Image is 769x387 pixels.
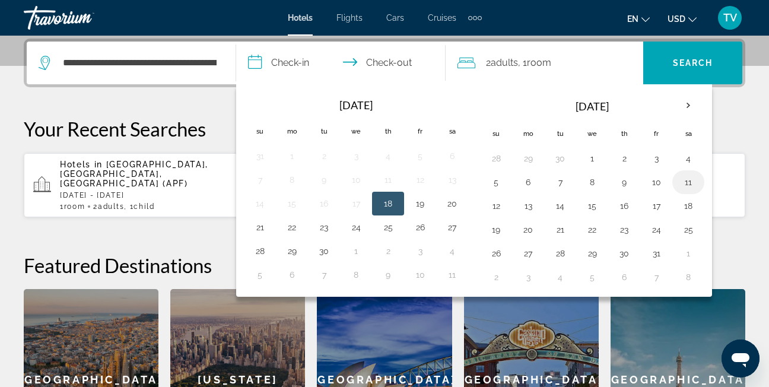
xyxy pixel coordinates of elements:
[673,58,713,68] span: Search
[443,148,462,164] button: Day 6
[491,57,518,68] span: Adults
[487,221,506,238] button: Day 19
[668,10,697,27] button: Change currency
[583,198,602,214] button: Day 15
[347,172,366,188] button: Day 10
[583,245,602,262] button: Day 29
[24,153,256,218] button: Hotels in [GEOGRAPHIC_DATA], [GEOGRAPHIC_DATA], [GEOGRAPHIC_DATA] (APF)[DATE] - [DATE]1Room2Adult...
[443,267,462,283] button: Day 11
[647,198,666,214] button: Day 17
[379,243,398,259] button: Day 2
[679,221,698,238] button: Day 25
[627,14,638,24] span: en
[314,172,333,188] button: Day 9
[250,172,269,188] button: Day 7
[282,219,301,236] button: Day 22
[411,195,430,212] button: Day 19
[60,160,103,169] span: Hotels in
[386,13,404,23] a: Cars
[314,195,333,212] button: Day 16
[615,150,634,167] button: Day 2
[93,202,124,211] span: 2
[347,148,366,164] button: Day 3
[124,202,154,211] span: , 1
[276,92,436,118] th: [DATE]
[647,245,666,262] button: Day 31
[411,243,430,259] button: Day 3
[487,174,506,191] button: Day 5
[679,198,698,214] button: Day 18
[379,172,398,188] button: Day 11
[647,174,666,191] button: Day 10
[411,219,430,236] button: Day 26
[668,14,685,24] span: USD
[487,150,506,167] button: Day 28
[411,172,430,188] button: Day 12
[98,202,124,211] span: Adults
[250,267,269,283] button: Day 5
[583,269,602,286] button: Day 5
[379,267,398,283] button: Day 9
[446,42,643,84] button: Travelers: 2 adults, 0 children
[647,221,666,238] button: Day 24
[24,2,142,33] a: Travorium
[647,150,666,167] button: Day 3
[336,13,363,23] a: Flights
[379,148,398,164] button: Day 4
[282,172,301,188] button: Day 8
[411,267,430,283] button: Day 10
[519,245,538,262] button: Day 27
[679,269,698,286] button: Day 8
[551,198,570,214] button: Day 14
[314,267,333,283] button: Day 7
[551,174,570,191] button: Day 7
[615,245,634,262] button: Day 30
[428,13,456,23] a: Cruises
[583,221,602,238] button: Day 22
[60,191,247,199] p: [DATE] - [DATE]
[519,221,538,238] button: Day 20
[236,42,446,84] button: Check in and out dates
[679,150,698,167] button: Day 4
[714,5,745,30] button: User Menu
[486,55,518,71] span: 2
[60,160,208,188] span: [GEOGRAPHIC_DATA], [GEOGRAPHIC_DATA], [GEOGRAPHIC_DATA] (APF)
[487,269,506,286] button: Day 2
[679,174,698,191] button: Day 11
[24,253,745,277] h2: Featured Destinations
[347,195,366,212] button: Day 17
[583,174,602,191] button: Day 8
[519,198,538,214] button: Day 13
[250,219,269,236] button: Day 21
[551,269,570,286] button: Day 4
[443,243,462,259] button: Day 4
[282,148,301,164] button: Day 1
[519,269,538,286] button: Day 3
[647,269,666,286] button: Day 7
[615,269,634,286] button: Day 6
[314,148,333,164] button: Day 2
[314,219,333,236] button: Day 23
[643,42,742,84] button: Search
[64,202,85,211] span: Room
[443,219,462,236] button: Day 27
[615,174,634,191] button: Day 9
[627,10,650,27] button: Change language
[60,202,85,211] span: 1
[443,172,462,188] button: Day 13
[519,174,538,191] button: Day 6
[468,8,482,27] button: Extra navigation items
[282,195,301,212] button: Day 15
[518,55,551,71] span: , 1
[723,12,737,24] span: TV
[24,117,745,141] p: Your Recent Searches
[250,195,269,212] button: Day 14
[379,219,398,236] button: Day 25
[379,195,398,212] button: Day 18
[347,267,366,283] button: Day 8
[314,243,333,259] button: Day 30
[347,219,366,236] button: Day 24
